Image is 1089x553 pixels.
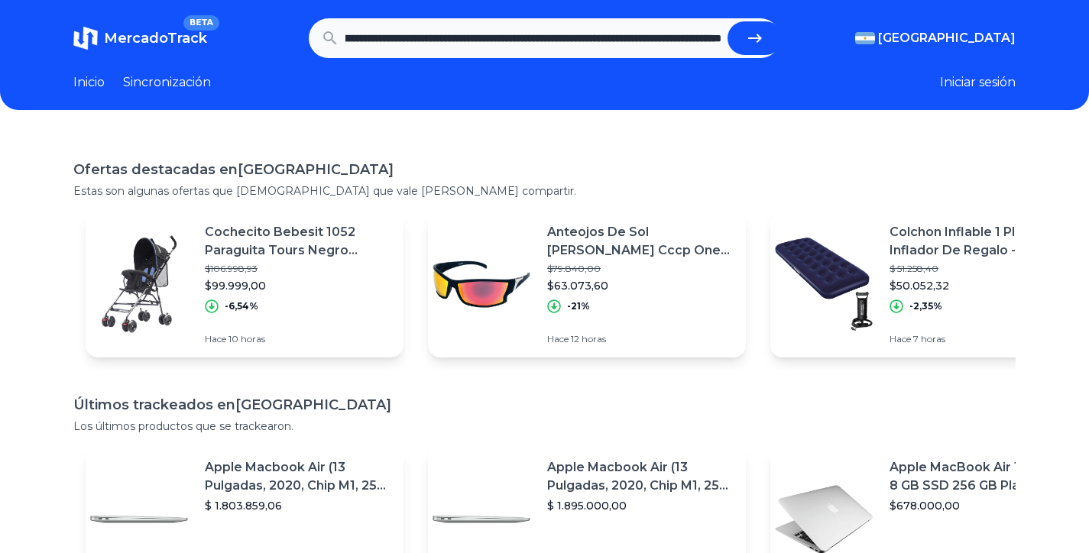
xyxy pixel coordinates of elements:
[547,263,601,274] font: $79.840,00
[205,460,386,529] font: Apple Macbook Air (13 Pulgadas, 2020, Chip M1, 256 Gb De Ssd, 8 Gb De Ram) - Plata
[547,225,731,349] font: Anteojos De Sol [PERSON_NAME] Cccp One Size Con [PERSON_NAME] G-flex Color Negro Mate, Lente Roja...
[73,161,238,178] font: Ofertas destacadas en
[73,75,105,89] font: Inicio
[73,396,235,413] font: Últimos trackeados en
[890,333,911,344] font: Hace
[428,231,535,338] img: Imagen destacada
[235,396,391,413] font: [GEOGRAPHIC_DATA]
[890,279,949,293] font: $50.052,32
[547,279,608,293] font: $63.073,60
[890,263,938,274] font: $ 51.258,40
[567,300,590,312] font: -21%
[123,75,211,89] font: Sincronización
[428,211,746,357] a: Imagen destacadaAnteojos De Sol [PERSON_NAME] Cccp One Size Con [PERSON_NAME] G-flex Color Negro ...
[547,333,569,344] font: Hace
[73,419,293,433] font: Los últimos productos que se trackearon.
[890,460,1076,493] font: Apple MacBook Air 13 Core I5 8 GB SSD 256 GB Plata
[73,26,207,50] a: MercadoTrackBETA
[104,30,207,47] font: MercadoTrack
[913,333,945,344] font: 7 horas
[547,499,627,513] font: $ 1.895.000,00
[86,231,193,338] img: Imagen destacada
[878,31,1016,45] font: [GEOGRAPHIC_DATA]
[73,184,576,198] font: Estas son algunas ofertas que [DEMOGRAPHIC_DATA] que vale [PERSON_NAME] compartir.
[190,18,213,27] font: BETA
[228,333,265,344] font: 10 horas
[205,333,226,344] font: Hace
[855,32,875,44] img: Argentina
[205,499,282,513] font: $ 1.803.859,06
[571,333,606,344] font: 12 horas
[890,225,1068,257] font: Colchon Inflable 1 Plaza Con Inflador De Regalo - Oferta!!
[225,300,258,312] font: -6,54%
[205,279,266,293] font: $99.999,00
[205,225,358,294] font: Cochecito Bebesit 1052 Paraguita Tours Negro [PERSON_NAME] Color Negro/[PERSON_NAME]
[770,231,877,338] img: Imagen destacada
[73,73,105,92] a: Inicio
[123,73,211,92] a: Sincronización
[890,499,960,513] font: $678.000,00
[547,460,728,529] font: Apple Macbook Air (13 Pulgadas, 2020, Chip M1, 256 Gb De Ssd, 8 Gb De Ram) - Plata
[86,211,404,357] a: Imagen destacadaCochecito Bebesit 1052 Paraguita Tours Negro [PERSON_NAME] Color Negro/[PERSON_NA...
[205,263,258,274] font: $106.998,93
[909,300,942,312] font: -2,35%
[238,161,394,178] font: [GEOGRAPHIC_DATA]
[855,29,1016,47] button: [GEOGRAPHIC_DATA]
[940,75,1016,89] font: Iniciar sesión
[940,73,1016,92] button: Iniciar sesión
[73,26,98,50] img: MercadoTrack
[770,211,1088,357] a: Imagen destacadaColchon Inflable 1 Plaza Con Inflador De Regalo - Oferta!!$ 51.258,40$50.052,32-2...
